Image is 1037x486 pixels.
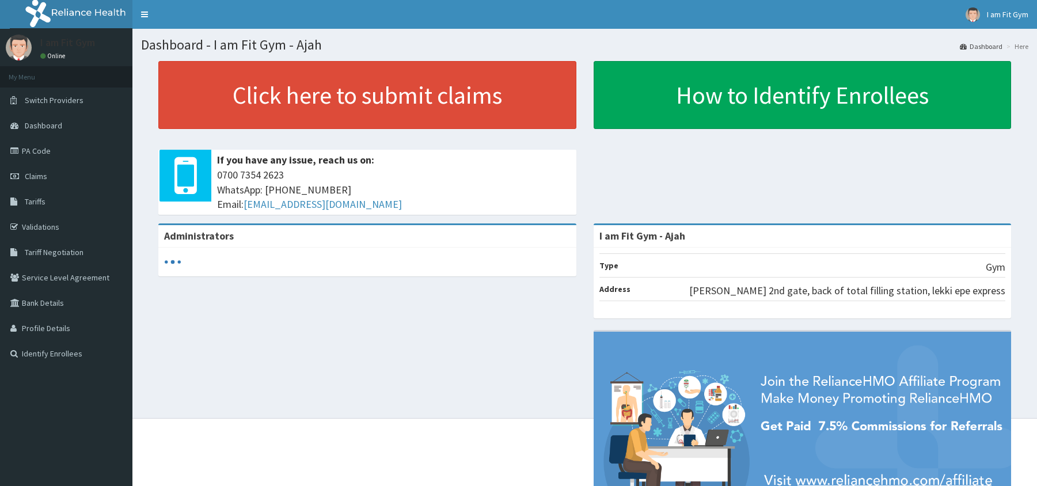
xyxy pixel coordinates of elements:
span: Tariff Negotiation [25,247,83,257]
b: If you have any issue, reach us on: [217,153,374,166]
img: User Image [966,7,980,22]
p: Gym [986,260,1005,275]
a: [EMAIL_ADDRESS][DOMAIN_NAME] [244,198,402,211]
li: Here [1004,41,1028,51]
span: Switch Providers [25,95,83,105]
b: Administrators [164,229,234,242]
a: How to Identify Enrollees [594,61,1012,129]
p: I am Fit Gym [40,37,95,48]
img: User Image [6,35,32,60]
svg: audio-loading [164,253,181,271]
span: Tariffs [25,196,45,207]
span: 0700 7354 2623 WhatsApp: [PHONE_NUMBER] Email: [217,168,571,212]
p: [PERSON_NAME] 2nd gate, back of total filling station, lekki epe express [689,283,1005,298]
a: Online [40,52,68,60]
span: Dashboard [25,120,62,131]
strong: I am Fit Gym - Ajah [599,229,685,242]
span: Claims [25,171,47,181]
a: Dashboard [960,41,1002,51]
a: Click here to submit claims [158,61,576,129]
b: Address [599,284,630,294]
span: I am Fit Gym [987,9,1028,20]
b: Type [599,260,618,271]
h1: Dashboard - I am Fit Gym - Ajah [141,37,1028,52]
